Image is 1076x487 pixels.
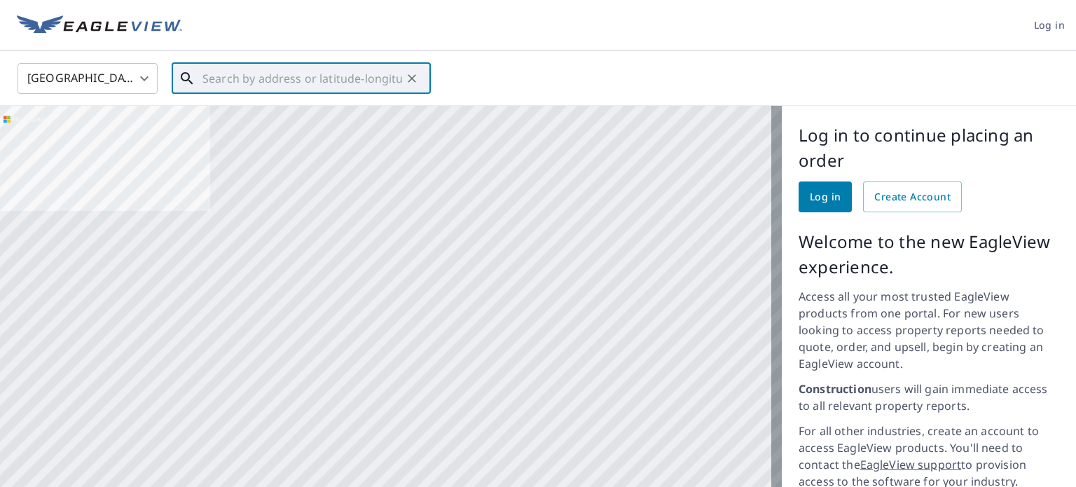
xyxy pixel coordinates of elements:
span: Log in [1034,17,1065,34]
button: Clear [402,69,422,88]
a: Log in [799,181,852,212]
img: EV Logo [17,15,182,36]
p: Welcome to the new EagleView experience. [799,229,1059,280]
strong: Construction [799,381,871,397]
div: [GEOGRAPHIC_DATA] [18,59,158,98]
input: Search by address or latitude-longitude [202,59,402,98]
p: Access all your most trusted EagleView products from one portal. For new users looking to access ... [799,288,1059,372]
p: users will gain immediate access to all relevant property reports. [799,380,1059,414]
a: EagleView support [860,457,962,472]
span: Create Account [874,188,951,206]
span: Log in [810,188,841,206]
a: Create Account [863,181,962,212]
p: Log in to continue placing an order [799,123,1059,173]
